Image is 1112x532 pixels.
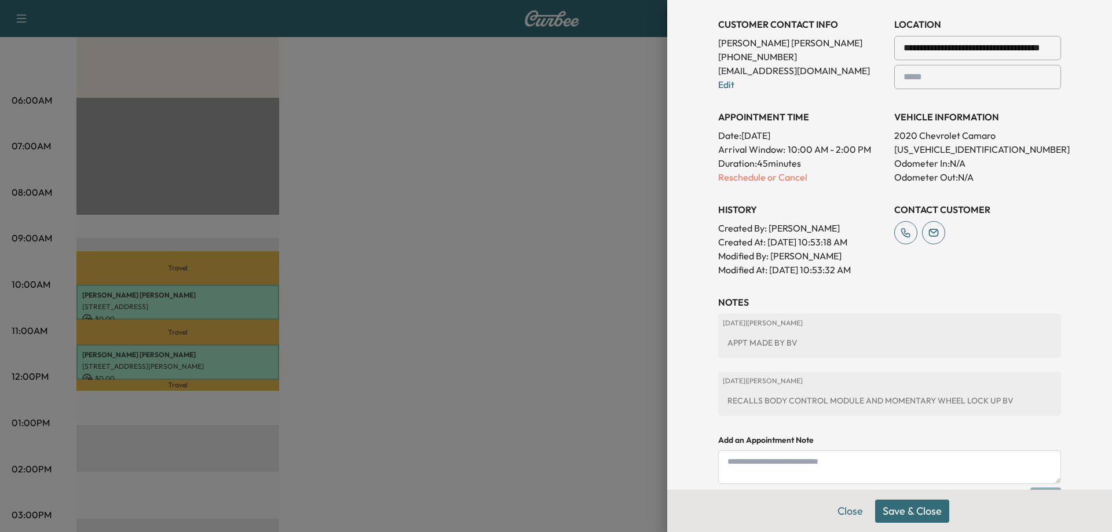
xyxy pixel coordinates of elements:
h3: CUSTOMER CONTACT INFO [718,17,885,31]
p: 2020 Chevrolet Camaro [894,129,1061,142]
p: Created By : [PERSON_NAME] [718,221,885,235]
p: [EMAIL_ADDRESS][DOMAIN_NAME] [718,64,885,78]
h3: LOCATION [894,17,1061,31]
p: [PERSON_NAME] [PERSON_NAME] [718,36,885,50]
a: Edit [718,79,734,90]
h3: NOTES [718,295,1061,309]
h3: VEHICLE INFORMATION [894,110,1061,124]
p: Duration: 45 minutes [718,156,885,170]
h4: Add an Appointment Note [718,434,1061,446]
p: [DATE] | [PERSON_NAME] [723,318,1056,328]
p: Odometer In: N/A [894,156,1061,170]
span: 10:00 AM - 2:00 PM [788,142,871,156]
p: [DATE] | [PERSON_NAME] [723,376,1056,386]
p: [PHONE_NUMBER] [718,50,885,64]
p: Arrival Window: [718,142,885,156]
p: Created At : [DATE] 10:53:18 AM [718,235,885,249]
p: Modified At : [DATE] 10:53:32 AM [718,263,885,277]
p: Reschedule or Cancel [718,170,885,184]
p: [US_VEHICLE_IDENTIFICATION_NUMBER] [894,142,1061,156]
h3: History [718,203,885,217]
button: Close [830,500,870,523]
p: Modified By : [PERSON_NAME] [718,249,885,263]
h3: APPOINTMENT TIME [718,110,885,124]
p: Date: [DATE] [718,129,885,142]
button: Save & Close [875,500,949,523]
div: APPT MADE BY BV [723,332,1056,353]
div: RECALLS BODY CONTROL MODULE AND MOMENTARY WHEEL LOCK UP BV [723,390,1056,411]
p: Odometer Out: N/A [894,170,1061,184]
h3: CONTACT CUSTOMER [894,203,1061,217]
